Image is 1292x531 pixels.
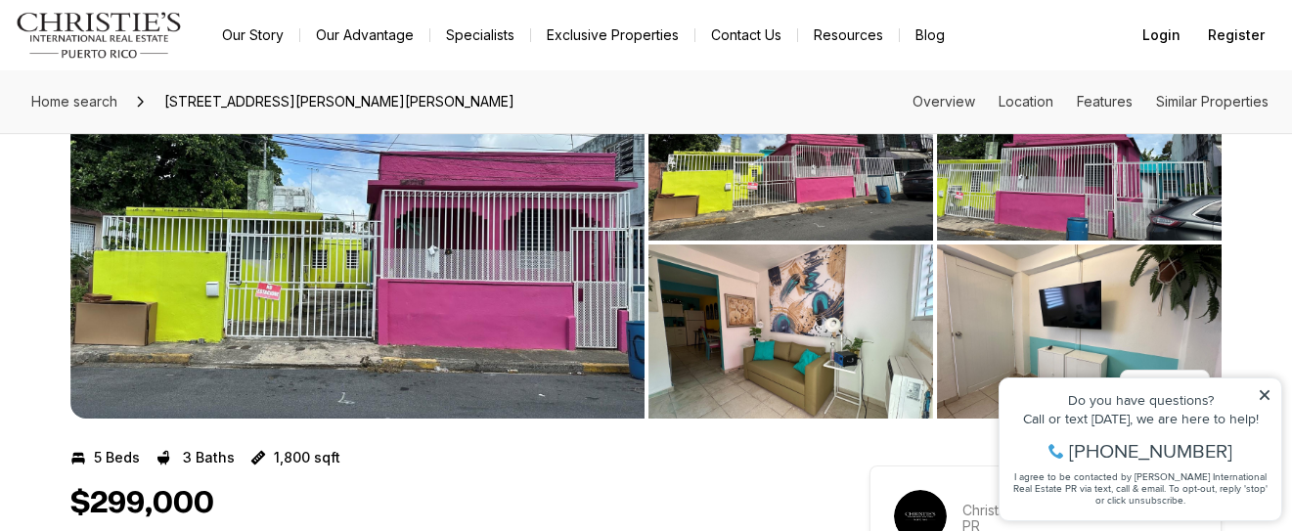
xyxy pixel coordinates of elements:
nav: Page section menu [913,94,1269,110]
a: Skip to: Overview [913,93,975,110]
p: 5 Beds [94,450,140,465]
p: 3 Baths [183,450,235,465]
span: Home search [31,93,117,110]
button: View image gallery [648,244,933,419]
li: 2 of 5 [648,66,1223,419]
div: Do you have questions? [21,44,283,58]
a: Our Story [206,22,299,49]
button: Login [1131,16,1192,55]
a: Home search [23,86,125,117]
span: Register [1208,27,1265,43]
img: logo [16,12,183,59]
a: Exclusive Properties [531,22,694,49]
button: View image gallery [648,66,933,241]
a: Blog [900,22,960,49]
p: 1,800 sqft [274,450,340,465]
span: I agree to be contacted by [PERSON_NAME] International Real Estate PR via text, call & email. To ... [24,120,279,157]
a: Specialists [430,22,530,49]
div: Call or text [DATE], we are here to help! [21,63,283,76]
button: View image gallery [937,244,1222,419]
div: Listing Photos [70,66,1222,419]
span: Login [1142,27,1181,43]
h1: $299,000 [70,485,214,522]
button: Contact Us [695,22,797,49]
button: View image gallery [70,66,645,419]
a: Resources [798,22,899,49]
button: Register [1196,16,1276,55]
span: [PHONE_NUMBER] [80,92,244,111]
a: Skip to: Features [1077,93,1133,110]
a: Our Advantage [300,22,429,49]
li: 1 of 5 [70,66,645,419]
a: Skip to: Similar Properties [1156,93,1269,110]
button: View image gallery [937,66,1222,241]
a: Skip to: Location [999,93,1053,110]
span: [STREET_ADDRESS][PERSON_NAME][PERSON_NAME] [156,86,522,117]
